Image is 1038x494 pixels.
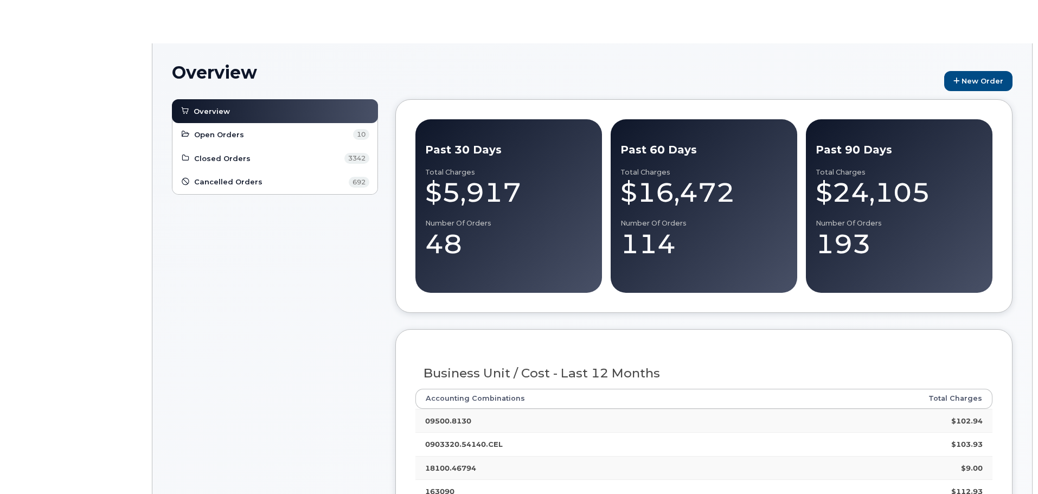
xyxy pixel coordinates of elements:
h3: Business Unit / Cost - Last 12 Months [424,367,985,380]
a: Overview [180,105,370,118]
a: Cancelled Orders 692 [181,176,369,189]
div: Past 60 Days [620,142,787,158]
a: Open Orders 10 [181,128,369,141]
span: Cancelled Orders [194,177,262,187]
h1: Overview [172,63,939,82]
span: 692 [349,177,369,188]
strong: 0903320.54140.CEL [425,440,503,448]
div: Past 90 Days [816,142,983,158]
div: 114 [620,228,787,260]
div: Number of Orders [425,219,592,228]
strong: 18100.46794 [425,464,476,472]
span: Open Orders [194,130,244,140]
div: Past 30 Days [425,142,592,158]
div: $5,917 [425,176,592,209]
div: Total Charges [816,168,983,177]
div: Number of Orders [816,219,983,228]
div: 193 [816,228,983,260]
th: Total Charges [792,389,992,408]
span: Overview [194,106,230,117]
span: 3342 [344,153,369,164]
strong: $102.94 [951,416,983,425]
a: Closed Orders 3342 [181,152,369,165]
div: $16,472 [620,176,787,209]
div: $24,105 [816,176,983,209]
div: 48 [425,228,592,260]
span: Closed Orders [194,153,251,164]
div: Total Charges [425,168,592,177]
strong: 09500.8130 [425,416,471,425]
strong: $103.93 [951,440,983,448]
a: New Order [944,71,1013,91]
div: Number of Orders [620,219,787,228]
th: Accounting Combinations [415,389,792,408]
div: Total Charges [620,168,787,177]
span: 10 [353,129,369,140]
strong: $9.00 [961,464,983,472]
